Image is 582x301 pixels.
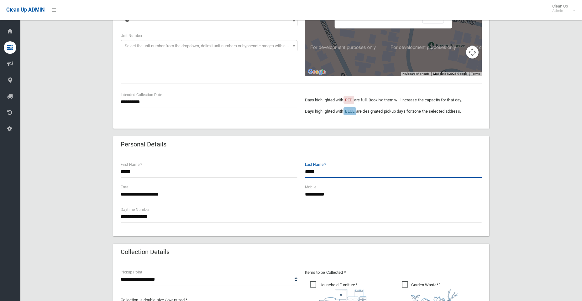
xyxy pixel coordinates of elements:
span: 85 [125,18,129,23]
div: 85 Farrell Road, BASS HILL NSW 2197 [391,14,403,29]
p: Items to be Collected * [305,269,482,276]
span: Select the unit number from the dropdown, delimit unit numbers or hyphenate ranges with a comma [125,43,300,48]
img: Google [307,68,327,76]
span: 85 [121,15,297,26]
small: Admin [552,8,568,13]
button: Map camera controls [466,46,479,59]
a: Open this area in Google Maps (opens a new window) [307,68,327,76]
span: BLUE [345,109,354,114]
button: Keyboard shortcuts [402,72,429,76]
span: Map data ©2025 Google [433,72,467,75]
span: RED [345,98,353,102]
span: 85 [122,17,296,25]
header: Personal Details [113,138,174,150]
span: Clean Up [549,4,574,13]
p: Days highlighted with are full. Booking them will increase the capacity for that day. [305,96,482,104]
p: Days highlighted with are designated pickup days for zone the selected address. [305,108,482,115]
a: Terms (opens in new tab) [471,72,480,75]
header: Collection Details [113,246,177,258]
span: Clean Up ADMIN [6,7,45,13]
